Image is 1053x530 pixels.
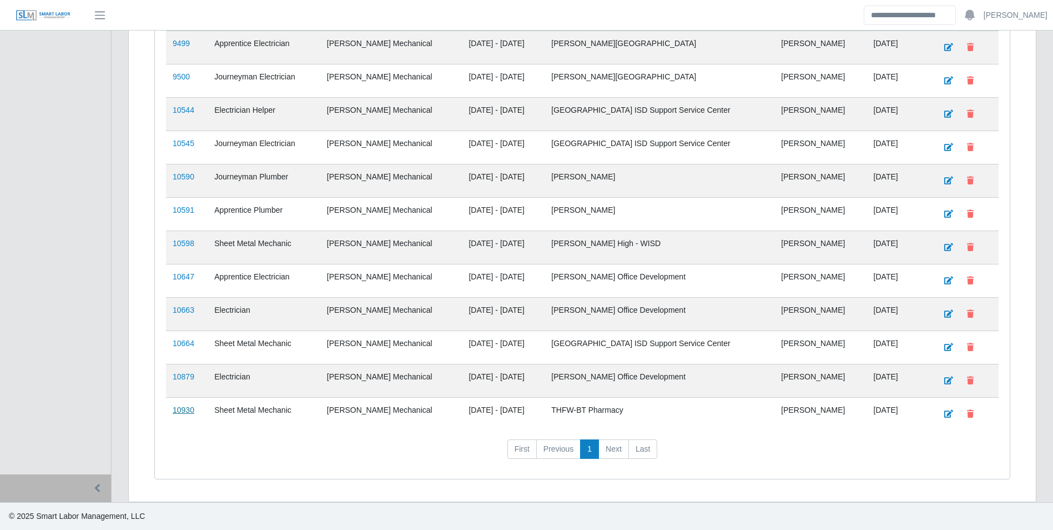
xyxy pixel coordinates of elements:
[173,306,194,314] a: 10663
[462,197,545,231] td: [DATE] - [DATE]
[462,264,545,297] td: [DATE] - [DATE]
[545,397,774,431] td: THFW-BT Pharmacy
[867,264,930,297] td: [DATE]
[320,231,462,264] td: [PERSON_NAME] Mechanical
[774,64,866,97] td: [PERSON_NAME]
[545,364,774,397] td: [PERSON_NAME] Office Development
[545,231,774,264] td: [PERSON_NAME] High - WISD
[208,164,320,197] td: Journeyman Plumber
[208,331,320,364] td: Sheet Metal Mechanic
[867,31,930,64] td: [DATE]
[545,64,774,97] td: [PERSON_NAME][GEOGRAPHIC_DATA]
[774,164,866,197] td: [PERSON_NAME]
[320,264,462,297] td: [PERSON_NAME] Mechanical
[208,264,320,297] td: Apprentice Electrician
[320,364,462,397] td: [PERSON_NAME] Mechanical
[320,64,462,97] td: [PERSON_NAME] Mechanical
[867,197,930,231] td: [DATE]
[462,164,545,197] td: [DATE] - [DATE]
[867,64,930,97] td: [DATE]
[173,139,194,148] a: 10545
[320,297,462,331] td: [PERSON_NAME] Mechanical
[774,131,866,164] td: [PERSON_NAME]
[173,106,194,114] a: 10544
[545,197,774,231] td: [PERSON_NAME]
[774,264,866,297] td: [PERSON_NAME]
[774,397,866,431] td: [PERSON_NAME]
[774,97,866,131] td: [PERSON_NAME]
[774,197,866,231] td: [PERSON_NAME]
[462,364,545,397] td: [DATE] - [DATE]
[545,331,774,364] td: [GEOGRAPHIC_DATA] ISD Support Service Center
[867,97,930,131] td: [DATE]
[173,39,190,48] a: 9499
[774,297,866,331] td: [PERSON_NAME]
[462,31,545,64] td: [DATE] - [DATE]
[462,97,545,131] td: [DATE] - [DATE]
[462,131,545,164] td: [DATE] - [DATE]
[320,397,462,431] td: [PERSON_NAME] Mechanical
[864,6,956,25] input: Search
[208,97,320,131] td: Electrician Helper
[774,231,866,264] td: [PERSON_NAME]
[867,131,930,164] td: [DATE]
[462,331,545,364] td: [DATE] - [DATE]
[545,131,774,164] td: [GEOGRAPHIC_DATA] ISD Support Service Center
[208,197,320,231] td: Apprentice Plumber
[320,97,462,131] td: [PERSON_NAME] Mechanical
[984,9,1047,21] a: [PERSON_NAME]
[867,331,930,364] td: [DATE]
[320,164,462,197] td: [PERSON_NAME] Mechanical
[320,31,462,64] td: [PERSON_NAME] Mechanical
[320,131,462,164] td: [PERSON_NAME] Mechanical
[545,97,774,131] td: [GEOGRAPHIC_DATA] ISD Support Service Center
[166,439,999,468] nav: pagination
[545,264,774,297] td: [PERSON_NAME] Office Development
[173,406,194,414] a: 10930
[208,131,320,164] td: Journeyman Electrician
[867,364,930,397] td: [DATE]
[462,397,545,431] td: [DATE] - [DATE]
[173,239,194,248] a: 10598
[208,397,320,431] td: Sheet Metal Mechanic
[774,364,866,397] td: [PERSON_NAME]
[462,297,545,331] td: [DATE] - [DATE]
[208,64,320,97] td: Journeyman Electrician
[462,64,545,97] td: [DATE] - [DATE]
[16,9,71,22] img: SLM Logo
[320,331,462,364] td: [PERSON_NAME] Mechanical
[867,297,930,331] td: [DATE]
[208,297,320,331] td: Electrician
[173,206,194,214] a: 10591
[545,31,774,64] td: [PERSON_NAME][GEOGRAPHIC_DATA]
[208,231,320,264] td: Sheet Metal Mechanic
[545,164,774,197] td: [PERSON_NAME]
[173,372,194,381] a: 10879
[208,364,320,397] td: Electrician
[867,231,930,264] td: [DATE]
[462,231,545,264] td: [DATE] - [DATE]
[173,339,194,348] a: 10664
[173,272,194,281] a: 10647
[867,164,930,197] td: [DATE]
[774,331,866,364] td: [PERSON_NAME]
[173,172,194,181] a: 10590
[9,512,145,521] span: © 2025 Smart Labor Management, LLC
[208,31,320,64] td: Apprentice Electrician
[173,72,190,81] a: 9500
[774,31,866,64] td: [PERSON_NAME]
[867,397,930,431] td: [DATE]
[320,197,462,231] td: [PERSON_NAME] Mechanical
[580,439,599,459] a: 1
[545,297,774,331] td: [PERSON_NAME] Office Development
